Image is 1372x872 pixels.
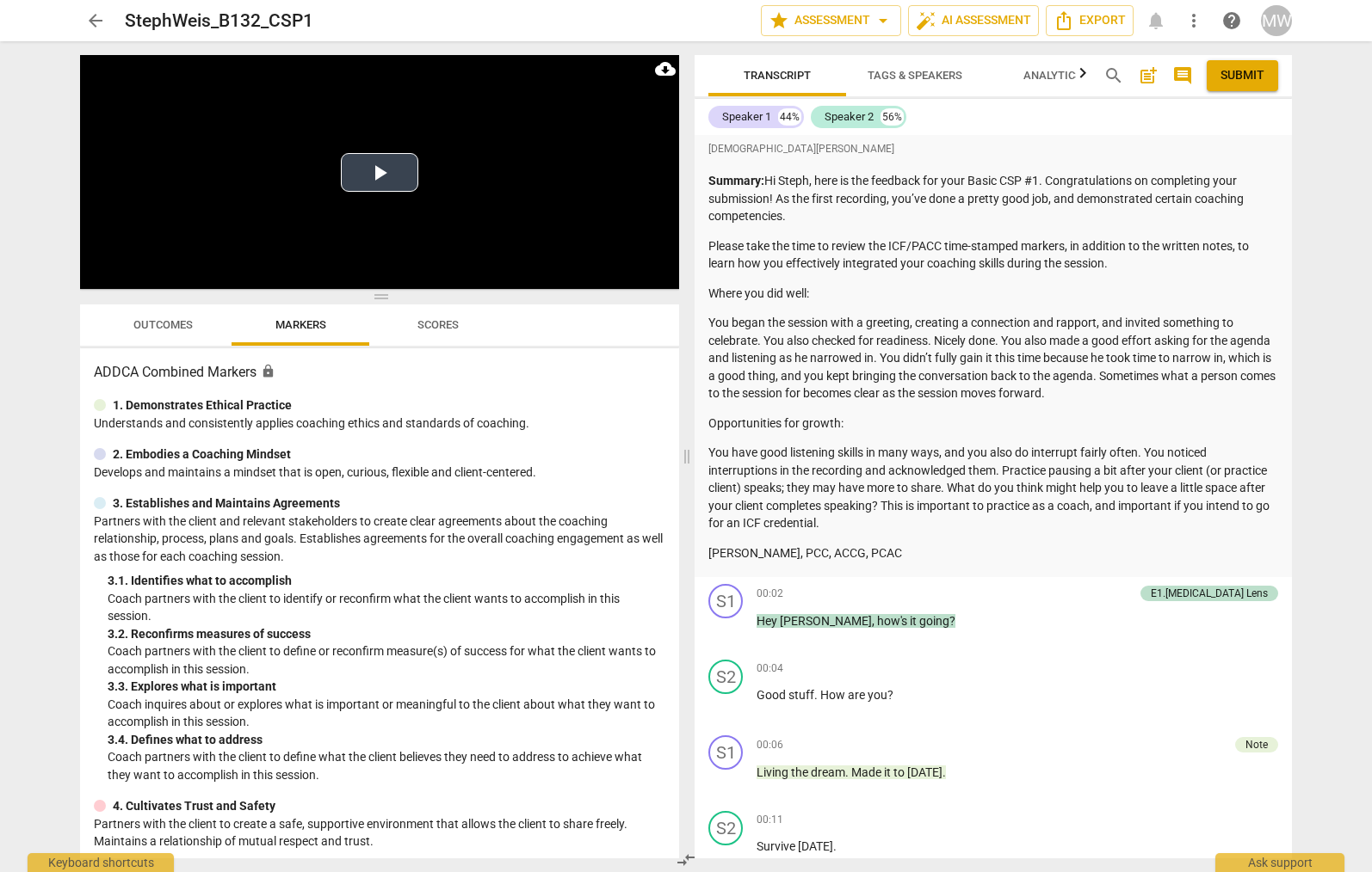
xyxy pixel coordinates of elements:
span: 00:04 [757,661,783,676]
span: going [919,614,949,628]
p: 4. Cultivates Trust and Safety [113,797,275,815]
div: Keyboard shortcuts [28,853,174,872]
span: AI Assessment [916,10,1031,31]
button: Please Do Not Submit until your Assessment is Complete [1207,60,1278,91]
p: [PERSON_NAME], PCC, ACCG, PCAC [708,544,1278,562]
p: Coach partners with the client to define what the client believes they need to address to achieve... [108,748,665,783]
p: Where you did well: [708,285,1278,303]
span: Assessment is enabled for this document. The competency model is locked and follows the assessmen... [261,364,275,378]
div: 3. 3. Explores what is important [108,678,665,696]
span: . [814,688,820,702]
div: Change speaker [708,660,743,694]
a: Help [1216,5,1247,36]
span: search [1103,65,1124,86]
span: Hey [757,614,780,628]
p: You have good listening skills in many ways, and you also do interrupt fairly often. You noticed ... [708,444,1278,532]
span: , [872,614,877,628]
span: 00:11 [757,813,783,827]
div: Change speaker [708,584,743,618]
p: 1. Demonstrates Ethical Practice [113,396,292,415]
span: Survive [757,839,798,853]
span: Assessment [769,10,893,31]
span: Analytics [1023,69,1082,82]
h2: StephWeis_B132_CSP1 [125,10,313,32]
div: Change speaker [708,735,743,770]
span: Good [757,688,788,702]
div: 3. 1. Identifies what to accomplish [108,572,665,590]
div: 44% [778,108,801,126]
span: help [1221,10,1242,31]
span: are [848,688,868,702]
div: 56% [881,108,904,126]
span: dream [811,765,845,779]
span: ? [949,614,955,628]
div: Note [1245,737,1268,752]
p: Understands and consistently applies coaching ethics and standards of coaching. [94,415,665,433]
p: Coach partners with the client to define or reconfirm measure(s) of success for what the client w... [108,642,665,678]
span: star [769,10,789,31]
span: comment [1172,65,1193,86]
span: post_add [1138,65,1159,86]
span: to [893,765,907,779]
span: arrow_back [85,10,106,31]
span: arrow_drop_down [873,10,893,31]
p: 3. Establishes and Maintains Agreements [113,494,340,513]
div: Speaker 2 [825,108,874,126]
button: Assessment [761,5,901,36]
span: [PERSON_NAME] [780,614,872,628]
span: Export [1054,10,1126,31]
p: Hi Steph, here is the feedback for your Basic CSP #1. Congratulations on completing your submissi... [708,172,1278,225]
h3: ADDCA Combined Markers [94,362,665,383]
div: 3. 4. Defines what to address [108,731,665,749]
span: it [884,765,893,779]
span: the [791,765,811,779]
span: stuff [788,688,814,702]
span: auto_fix_high [916,10,936,31]
div: E1.[MEDICAL_DATA] Lens [1151,586,1268,601]
span: 00:02 [757,586,783,601]
span: it [910,614,919,628]
span: ? [887,688,893,702]
span: Scores [417,318,459,331]
p: 2. Embodies a Coaching Mindset [113,445,291,464]
span: Made [851,765,884,779]
span: Submit [1221,67,1264,84]
span: cloud_download [655,58,676,79]
div: 3. 2. Reconfirms measures of success [108,625,665,643]
div: Change speaker [708,811,743,845]
p: You began the session with a greeting, creating a connection and rapport, and invited something t... [708,314,1278,402]
p: Coach inquires about or explores what is important or meaningful to the client about what they wa... [108,696,665,731]
span: How [820,688,848,702]
div: Ask support [1215,853,1344,872]
button: MW [1261,5,1292,36]
span: . [942,765,946,779]
button: Show/Hide comments [1169,62,1196,89]
span: Outcomes [133,318,193,331]
span: compare_arrows [676,850,696,870]
button: AI Assessment [908,5,1039,36]
span: [DEMOGRAPHIC_DATA][PERSON_NAME] [708,142,894,157]
span: more_vert [1184,10,1204,31]
span: Markers [275,318,326,331]
button: Add summary [1134,62,1162,89]
button: Export [1046,5,1134,36]
span: . [833,839,837,853]
strong: Summary: [708,174,764,187]
p: Partners with the client and relevant stakeholders to create clear agreements about the coaching ... [94,513,665,566]
p: Develops and maintains a mindset that is open, curious, flexible and client-centered. [94,464,665,482]
span: Living [757,765,791,779]
p: Please take the time to review the ICF/PACC time-stamped markers, in addition to the written note... [708,237,1278,273]
p: Opportunities for growth: [708,415,1278,433]
span: how's [877,614,910,628]
p: Coach partners with the client to identify or reconfirm what the client wants to accomplish in th... [108,590,665,625]
span: 00:06 [757,738,783,752]
div: Speaker 1 [722,108,771,126]
span: [DATE] [907,765,942,779]
span: . [845,765,851,779]
span: [DATE] [798,839,833,853]
p: Partners with the client to create a safe, supportive environment that allows the client to share... [94,815,665,851]
span: Transcript [744,69,811,82]
span: Tags & Speakers [868,69,962,82]
button: Search [1100,62,1128,89]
